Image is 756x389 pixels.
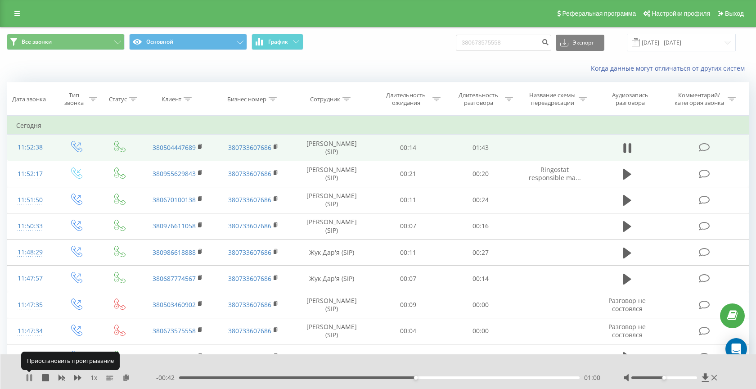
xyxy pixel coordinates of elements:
div: 11:51:50 [16,191,45,209]
td: 00:16 [445,344,517,370]
div: Комментарий/категория звонка [673,91,725,107]
input: Поиск по номеру [456,35,551,51]
td: 00:11 [372,187,445,213]
div: Тип звонка [61,91,87,107]
span: Разговор не состоялся [608,296,646,313]
a: 380733607686 [228,274,271,283]
a: 380986618888 [153,248,196,257]
span: Настройки профиля [652,10,710,17]
td: 00:09 [372,292,445,318]
td: Жук Дар'я (SIP) [291,266,372,292]
td: 00:00 [445,318,517,344]
td: 00:24 [445,187,517,213]
td: [PERSON_NAME] (SIP) [291,213,372,239]
div: Приостановить проигрывание [21,352,120,370]
td: 00:21 [372,161,445,187]
span: 1 x [90,373,97,382]
td: 00:14 [372,135,445,161]
a: 380976611058 [153,222,196,230]
td: 00:16 [445,213,517,239]
div: Клиент [162,95,181,103]
div: Дата звонка [12,95,46,103]
div: 11:47:57 [16,270,45,287]
a: 380955629843 [153,169,196,178]
span: 01:00 [584,373,600,382]
div: 11:47:19 [16,348,45,366]
td: 00:09 [372,344,445,370]
td: [PERSON_NAME] (SIP) [291,292,372,318]
a: 380503460902 [153,300,196,309]
td: 00:04 [372,318,445,344]
button: Все звонки [7,34,125,50]
div: 11:48:29 [16,244,45,261]
div: 11:47:35 [16,296,45,314]
a: 380504447689 [153,143,196,152]
div: Open Intercom Messenger [725,338,747,360]
div: Бизнес номер [227,95,266,103]
button: График [252,34,303,50]
span: Выход [725,10,744,17]
span: - 00:42 [156,373,179,382]
td: 00:14 [445,266,517,292]
td: Сегодня [7,117,749,135]
a: 380733607686 [228,169,271,178]
td: Жук Дар'я (SIP) [291,344,372,370]
div: Аудиозапись разговора [601,91,659,107]
div: Длительность ожидания [382,91,430,107]
span: Реферальная программа [562,10,636,17]
td: Жук Дар'я (SIP) [291,240,372,266]
td: 01:43 [445,135,517,161]
a: 380733607686 [228,353,271,361]
div: 11:52:38 [16,139,45,156]
a: 380733607686 [228,300,271,309]
div: Название схемы переадресации [528,91,576,107]
a: 380980935395 [153,353,196,361]
td: [PERSON_NAME] (SIP) [291,318,372,344]
div: Accessibility label [414,376,418,380]
td: [PERSON_NAME] (SIP) [291,187,372,213]
div: Accessibility label [662,376,666,380]
span: Ringostat responsible ma... [529,165,581,182]
td: 00:00 [445,292,517,318]
a: 380733607686 [228,248,271,257]
td: 00:07 [372,213,445,239]
td: 00:11 [372,240,445,266]
td: 00:07 [372,266,445,292]
td: 00:20 [445,161,517,187]
a: 380733607686 [228,143,271,152]
span: Все звонки [22,38,52,45]
td: 00:27 [445,240,517,266]
button: Основной [129,34,247,50]
a: 380733607686 [228,326,271,335]
div: Статус [109,95,127,103]
div: Длительность разговора [454,91,503,107]
a: 380673575558 [153,326,196,335]
td: [PERSON_NAME] (SIP) [291,135,372,161]
div: Сотрудник [310,95,340,103]
div: 11:47:34 [16,322,45,340]
td: [PERSON_NAME] (SIP) [291,161,372,187]
a: Когда данные могут отличаться от других систем [591,64,749,72]
a: 380733607686 [228,222,271,230]
a: 380733607686 [228,195,271,204]
a: 380670100138 [153,195,196,204]
a: 380687774567 [153,274,196,283]
div: 11:50:33 [16,217,45,235]
span: График [268,39,288,45]
button: Экспорт [556,35,604,51]
span: Разговор не состоялся [608,322,646,339]
div: 11:52:17 [16,165,45,183]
